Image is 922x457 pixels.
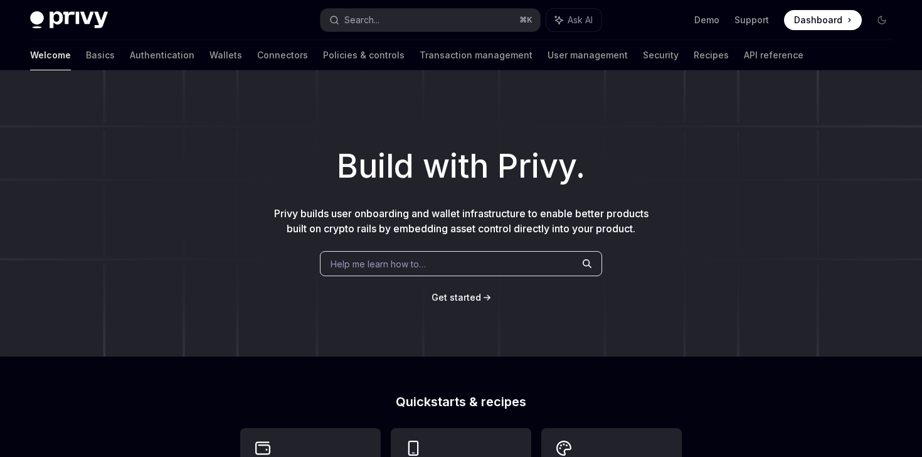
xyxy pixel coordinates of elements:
button: Toggle dark mode [872,10,892,30]
a: Dashboard [784,10,862,30]
div: Search... [344,13,379,28]
span: Ask AI [568,14,593,26]
a: Get started [432,291,481,304]
h2: Quickstarts & recipes [240,395,682,408]
a: Policies & controls [323,40,405,70]
a: Welcome [30,40,71,70]
span: Privy builds user onboarding and wallet infrastructure to enable better products built on crypto ... [274,207,649,235]
a: Security [643,40,679,70]
button: Search...⌘K [321,9,539,31]
a: Support [734,14,769,26]
a: API reference [744,40,803,70]
a: User management [548,40,628,70]
span: Dashboard [794,14,842,26]
a: Recipes [694,40,729,70]
a: Authentication [130,40,194,70]
h1: Build with Privy. [20,142,902,191]
span: Help me learn how to… [331,257,426,271]
span: Get started [432,292,481,303]
span: ⌘ K [519,15,533,25]
a: Connectors [257,40,308,70]
a: Demo [694,14,719,26]
img: dark logo [30,11,108,29]
a: Wallets [209,40,242,70]
a: Transaction management [420,40,533,70]
a: Basics [86,40,115,70]
button: Ask AI [546,9,601,31]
